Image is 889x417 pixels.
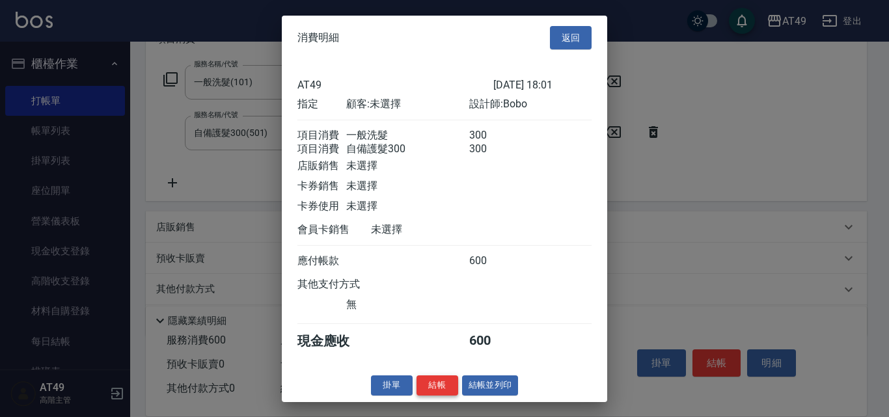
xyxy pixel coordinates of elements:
button: 結帳 [417,375,458,396]
div: AT49 [297,79,493,91]
div: 項目消費 [297,142,346,156]
div: 300 [469,142,518,156]
div: 指定 [297,98,346,111]
div: 無 [346,298,469,312]
div: 會員卡銷售 [297,223,371,237]
div: 設計師: Bobo [469,98,592,111]
div: 卡券銷售 [297,180,346,193]
button: 返回 [550,25,592,49]
div: 未選擇 [371,223,493,237]
div: 600 [469,254,518,268]
span: 消費明細 [297,31,339,44]
div: 一般洗髮 [346,129,469,142]
div: 300 [469,129,518,142]
div: 卡券使用 [297,200,346,213]
div: 現金應收 [297,332,371,350]
div: 應付帳款 [297,254,346,268]
div: 未選擇 [346,159,469,173]
div: 項目消費 [297,129,346,142]
button: 結帳並列印 [462,375,519,396]
div: 其他支付方式 [297,278,396,291]
div: 店販銷售 [297,159,346,173]
div: 未選擇 [346,180,469,193]
div: 顧客: 未選擇 [346,98,469,111]
div: 自備護髮300 [346,142,469,156]
div: 600 [469,332,518,350]
div: 未選擇 [346,200,469,213]
div: [DATE] 18:01 [493,79,592,91]
button: 掛單 [371,375,413,396]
